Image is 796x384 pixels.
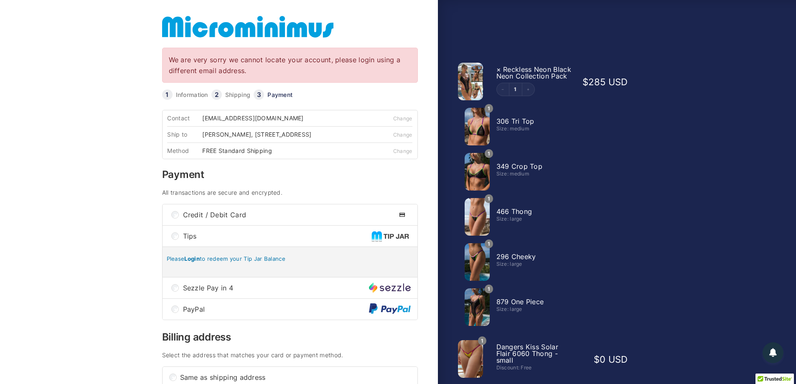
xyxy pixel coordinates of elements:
img: Reckless Neon Crush Black Neon 349 Crop Top 02 [465,153,490,191]
a: Change [393,115,412,122]
div: FREE Standard Shipping [202,148,278,154]
span: Credit / Debit Card [183,211,394,218]
span: Reckless Neon Black Neon Collection Pack [496,65,571,80]
img: Reckless Neon Crush Black Neon 879 One Piece 01 [465,288,490,326]
div: [PERSON_NAME], [STREET_ADDRESS] [202,132,317,137]
img: Reckless Neon Crush Black Neon 466 Thong 01 [465,198,490,236]
a: Shipping [225,92,250,98]
div: Contact [167,115,202,121]
h3: Payment [162,170,418,180]
div: Size: medium [496,171,574,176]
img: Sezzle Pay in 4 [369,282,411,293]
div: Size: large [496,307,574,312]
img: Reckless Neon Crush Black Neon 296 Cheeky 02 [465,243,490,281]
div: Discount: Free [496,365,574,370]
img: Collection Pack [458,63,483,100]
img: PayPal [369,303,411,315]
span: $ [582,76,588,87]
img: Dangers Kiss Solar Flair 6060 Thong 01 [458,340,483,378]
b: Login [184,255,200,262]
a: Remove this item [496,65,501,74]
h4: All transactions are secure and encrypted. [162,190,418,196]
span: 306 Tri Top [496,117,534,125]
span: 466 Thong [496,207,532,216]
a: Change [393,132,412,138]
a: Edit [509,87,522,92]
span: Dangers Kiss Solar Flair 6060 Thong - small [496,343,558,364]
span: Sezzle Pay in 4 [183,285,369,291]
span: $ [594,354,600,365]
h4: Select the address that matches your card or payment method. [162,352,418,358]
div: Size: large [496,216,574,221]
bdi: 0 USD [594,354,628,365]
img: Credit / Debit Card [394,210,411,220]
div: Size: medium [496,126,574,131]
div: Size: large [496,262,574,267]
span: 1 [485,239,493,248]
span: 1 [478,336,487,345]
span: 296 Cheeky [496,252,536,261]
span: 1 [485,104,493,113]
span: Same as shipping address [180,374,411,381]
div: We are very sorry we cannot locate your account, please login using a different email address. [169,54,411,76]
div: [EMAIL_ADDRESS][DOMAIN_NAME] [202,115,309,121]
button: Decrement [497,83,509,96]
span: Tips [183,233,371,239]
div: Ship to [167,132,202,137]
img: Reckless Neon Crush Black Neon 306 Tri Top 01 [465,108,490,145]
span: PayPal [183,306,369,313]
h3: Billing address [162,332,418,342]
div: Method [167,148,202,154]
bdi: 285 USD [582,76,628,87]
a: Payment [267,92,292,98]
span: 1 [485,149,493,158]
a: Information [176,92,208,98]
a: PleaseLoginto redeem your Tip Jar Balance [167,255,285,262]
a: Change [393,148,412,154]
span: 879 One Piece [496,298,544,306]
span: 1 [485,285,493,293]
span: 1 [485,194,493,203]
button: Increment [522,83,534,96]
img: Tips [371,231,411,242]
span: 349 Crop Top [496,162,543,170]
